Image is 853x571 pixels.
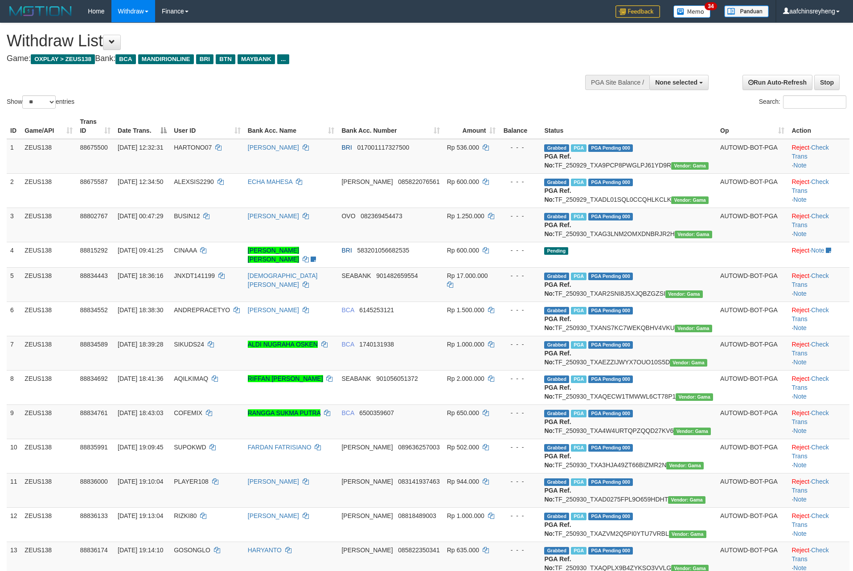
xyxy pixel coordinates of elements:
[571,478,586,486] span: Marked by aafpengsreynich
[21,404,76,439] td: ZEUS138
[21,267,76,302] td: ZEUS138
[21,439,76,473] td: ZEUS138
[341,272,371,279] span: SEABANK
[791,272,809,279] a: Reject
[717,336,788,370] td: AUTOWD-BOT-PGA
[7,507,21,542] td: 12
[541,267,717,302] td: TF_250930_TXAR2SNI8J5XJQBZGZSI
[7,208,21,242] td: 3
[503,546,537,555] div: - - -
[791,375,809,382] a: Reject
[7,439,21,473] td: 10
[7,173,21,208] td: 2
[788,267,849,302] td: · ·
[544,444,569,452] span: Grabbed
[544,341,569,349] span: Grabbed
[21,370,76,404] td: ZEUS138
[717,404,788,439] td: AUTOWD-BOT-PGA
[503,177,537,186] div: - - -
[717,473,788,507] td: AUTOWD-BOT-PGA
[503,271,537,280] div: - - -
[793,359,807,366] a: Note
[571,179,586,186] span: Marked by aafpengsreynich
[588,213,633,220] span: PGA Pending
[544,384,571,400] b: PGA Ref. No:
[793,393,807,400] a: Note
[541,439,717,473] td: TF_250930_TXA3HJA49ZT66BIZMR2N
[541,473,717,507] td: TF_250930_TXAD0275FPL9O659HDHT
[571,273,586,280] span: Marked by aafsolysreylen
[675,231,712,238] span: Vendor URL: https://trx31.1velocity.biz
[717,114,788,139] th: Op: activate to sort column ascending
[398,478,439,485] span: Copy 083141937463 to clipboard
[21,173,76,208] td: ZEUS138
[80,547,107,554] span: 88836174
[21,139,76,174] td: ZEUS138
[788,173,849,208] td: · ·
[788,370,849,404] td: · ·
[447,247,479,254] span: Rp 600.000
[7,54,560,63] h4: Game: Bank:
[7,114,21,139] th: ID
[118,444,163,451] span: [DATE] 19:09:45
[248,547,282,554] a: HARYANTO
[447,144,479,151] span: Rp 536.000
[649,75,709,90] button: None selected
[80,272,107,279] span: 88834443
[791,144,828,160] a: Check Trans
[814,75,840,90] a: Stop
[248,306,299,314] a: [PERSON_NAME]
[788,336,849,370] td: · ·
[341,547,393,554] span: [PERSON_NAME]
[359,341,394,348] span: Copy 1740131938 to clipboard
[791,409,809,416] a: Reject
[544,153,571,169] b: PGA Ref. No:
[503,212,537,220] div: - - -
[717,439,788,473] td: AUTOWD-BOT-PGA
[503,306,537,314] div: - - -
[541,404,717,439] td: TF_250930_TXA4W4URTQPZQQD27KV6
[341,341,354,348] span: BCA
[791,341,809,348] a: Reject
[541,208,717,242] td: TF_250930_TXAG3LNM2OMXDNBRJR2H
[759,95,846,109] label: Search:
[544,273,569,280] span: Grabbed
[544,513,569,520] span: Grabbed
[675,325,712,332] span: Vendor URL: https://trx31.1velocity.biz
[588,144,633,152] span: PGA Pending
[793,324,807,331] a: Note
[338,114,443,139] th: Bank Acc. Number: activate to sort column ascending
[717,267,788,302] td: AUTOWD-BOT-PGA
[671,196,709,204] span: Vendor URL: https://trx31.1velocity.biz
[277,54,289,64] span: ...
[138,54,194,64] span: MANDIRIONLINE
[742,75,812,90] a: Run Auto-Refresh
[588,547,633,555] span: PGA Pending
[398,178,439,185] span: Copy 085822076561 to clipboard
[7,404,21,439] td: 9
[248,444,312,451] a: FARDAN FATRISIANO
[80,512,107,519] span: 88836133
[21,114,76,139] th: Game/API: activate to sort column ascending
[793,162,807,169] a: Note
[174,409,202,416] span: COFEMIX
[80,212,107,220] span: 88802767
[541,173,717,208] td: TF_250929_TXADL01SQL0CCQHLKCLK
[248,375,323,382] a: RIFFAN [PERSON_NAME]
[80,247,107,254] span: 88815292
[503,477,537,486] div: - - -
[174,478,209,485] span: PLAYER108
[21,473,76,507] td: ZEUS138
[588,444,633,452] span: PGA Pending
[216,54,235,64] span: BTN
[341,247,352,254] span: BRI
[118,478,163,485] span: [DATE] 19:10:04
[357,247,409,254] span: Copy 583201056682535 to clipboard
[21,208,76,242] td: ZEUS138
[80,178,107,185] span: 88675587
[118,272,163,279] span: [DATE] 18:36:16
[791,212,809,220] a: Reject
[811,247,824,254] a: Note
[7,139,21,174] td: 1
[114,114,170,139] th: Date Trans.: activate to sort column descending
